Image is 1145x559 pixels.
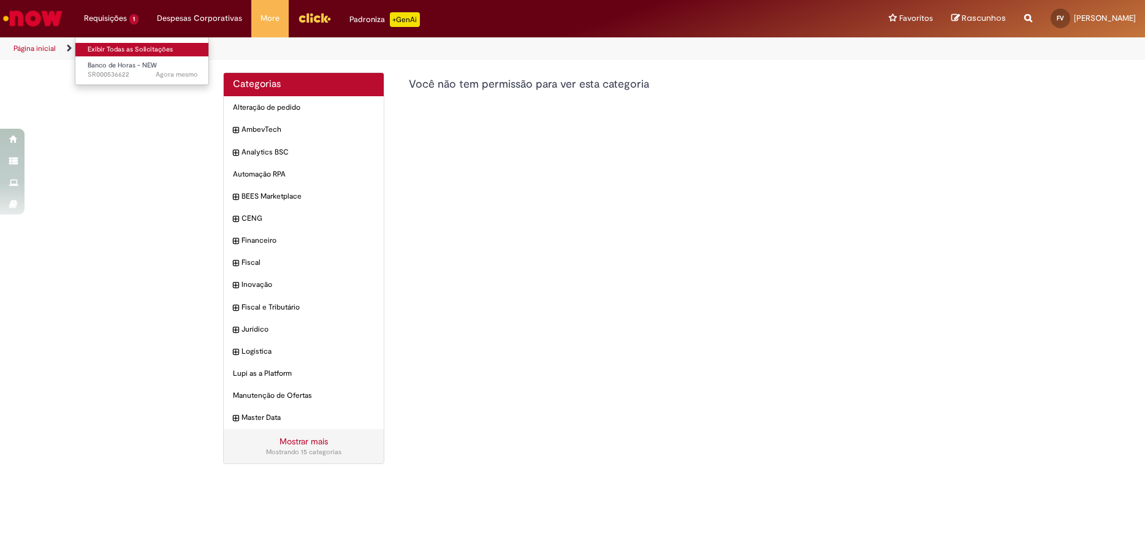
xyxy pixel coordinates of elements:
[962,12,1006,24] span: Rascunhos
[233,191,238,203] i: expandir categoria BEES Marketplace
[224,340,384,363] div: expandir categoria Logistica Logistica
[224,96,384,119] div: Alteração de pedido
[242,235,375,246] span: Financeiro
[233,302,238,314] i: expandir categoria Fiscal e Tributário
[1057,14,1064,22] span: FV
[242,302,375,313] span: Fiscal e Tributário
[129,14,139,25] span: 1
[224,318,384,341] div: expandir categoria Jurídico Jurídico
[242,213,375,224] span: CENG
[13,44,56,53] a: Página inicial
[75,37,209,85] ul: Requisições
[233,390,375,401] span: Manutenção de Ofertas
[157,12,242,25] span: Despesas Corporativas
[224,406,384,429] div: expandir categoria Master Data Master Data
[233,346,238,359] i: expandir categoria Logistica
[349,12,420,27] div: Padroniza
[233,213,238,226] i: expandir categoria CENG
[233,235,238,248] i: expandir categoria Financeiro
[224,185,384,208] div: expandir categoria BEES Marketplace BEES Marketplace
[233,257,238,270] i: expandir categoria Fiscal
[224,163,384,186] div: Automação RPA
[224,141,384,164] div: expandir categoria Analytics BSC Analytics BSC
[233,124,238,137] i: expandir categoria AmbevTech
[233,447,375,457] div: Mostrando 15 categorias
[75,43,210,56] a: Exibir Todas as Solicitações
[233,169,375,180] span: Automação RPA
[224,362,384,385] div: Lupi as a Platform
[298,9,331,27] img: click_logo_yellow_360x200.png
[224,251,384,274] div: expandir categoria Fiscal Fiscal
[224,118,384,141] div: expandir categoria AmbevTech AmbevTech
[242,413,375,423] span: Master Data
[88,61,157,70] span: Banco de Horas - NEW
[242,191,375,202] span: BEES Marketplace
[409,78,922,91] h4: Você não tem permissão para ver esta categoria
[84,12,127,25] span: Requisições
[88,70,198,80] span: SR000536622
[280,436,328,447] a: Mostrar mais
[224,296,384,319] div: expandir categoria Fiscal e Tributário Fiscal e Tributário
[9,37,754,60] ul: Trilhas de página
[233,368,375,379] span: Lupi as a Platform
[224,96,384,429] ul: Categorias
[261,12,280,25] span: More
[390,12,420,27] p: +GenAi
[242,346,375,357] span: Logistica
[75,59,210,82] a: Aberto SR000536622 : Banco de Horas - NEW
[233,413,238,425] i: expandir categoria Master Data
[242,147,375,158] span: Analytics BSC
[233,324,238,337] i: expandir categoria Jurídico
[242,279,375,290] span: Inovação
[951,13,1006,25] a: Rascunhos
[233,79,375,90] h2: Categorias
[156,70,198,79] span: Agora mesmo
[242,124,375,135] span: AmbevTech
[1,6,64,31] img: ServiceNow
[899,12,933,25] span: Favoritos
[233,102,375,113] span: Alteração de pedido
[233,279,238,292] i: expandir categoria Inovação
[242,257,375,268] span: Fiscal
[156,70,198,79] time: 27/08/2025 13:32:05
[224,207,384,230] div: expandir categoria CENG CENG
[1074,13,1136,23] span: [PERSON_NAME]
[224,229,384,252] div: expandir categoria Financeiro Financeiro
[233,147,238,159] i: expandir categoria Analytics BSC
[224,273,384,296] div: expandir categoria Inovação Inovação
[242,324,375,335] span: Jurídico
[224,384,384,407] div: Manutenção de Ofertas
